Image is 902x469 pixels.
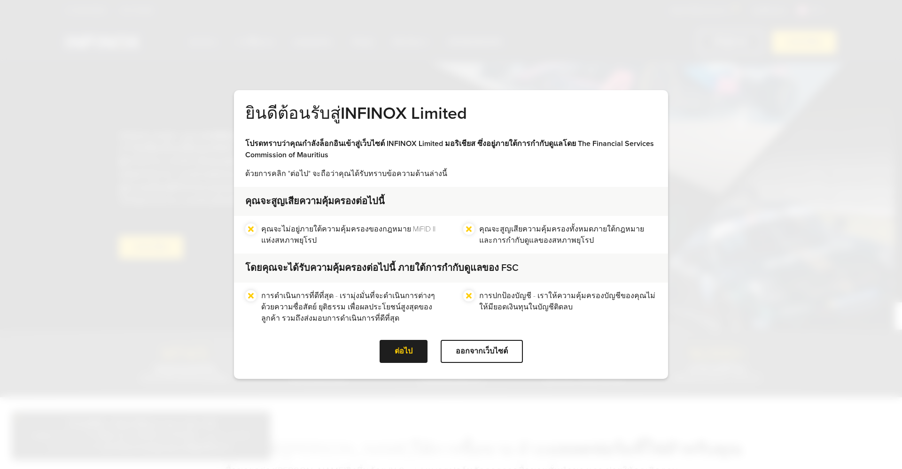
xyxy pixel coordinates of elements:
li: คุณจะไม่อยู่ภายใต้ความคุ้มครองของกฎหมาย MiFID II แห่งสหภาพยุโรป [261,223,439,246]
div: ออกจากเว็บไซต์ [441,340,523,363]
h2: ยินดีต้อนรับสู่ [245,103,657,138]
div: ต่อไป [380,340,428,363]
strong: คุณจะสูญเสียความคุ้มครองต่อไปนี้ [245,196,385,207]
li: คุณจะสูญเสียความคุ้มครองทั้งหมดภายใต้กฎหมายและการกำกับดูแลของสหภาพยุโรป [479,223,657,246]
strong: INFINOX Limited [341,103,467,123]
strong: โดยคุณจะได้รับความคุ้มครองต่อไปนี้ ภายใต้การกำกับดูแลของ FSC [245,262,519,274]
strong: โปรดทราบว่าคุณกำลังล็อกอินเข้าสู่เว็บไซต์ INFINOX Limited มอริเชียส ซึ่งอยู่ภายใต้การกำกับดูแลโดย... [245,139,654,160]
li: การดำเนินการที่ดีที่สุด - เรามุ่งมั่นที่จะดำเนินการต่างๆ ด้วยความซื่อสัตย์ ยุติธรรม เพื่อผลประโยช... [261,290,439,324]
li: การปกป้องบัญชี - เราให้ความคุ้มครองบัญชีของคุณไม่ให้มียอดเงินทุนในบัญชีติดลบ [479,290,657,324]
p: ด้วยการคลิก "ต่อไป" จะถือว่าคุณได้รับทราบข้อความด้านล่างนี้ [245,168,657,179]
